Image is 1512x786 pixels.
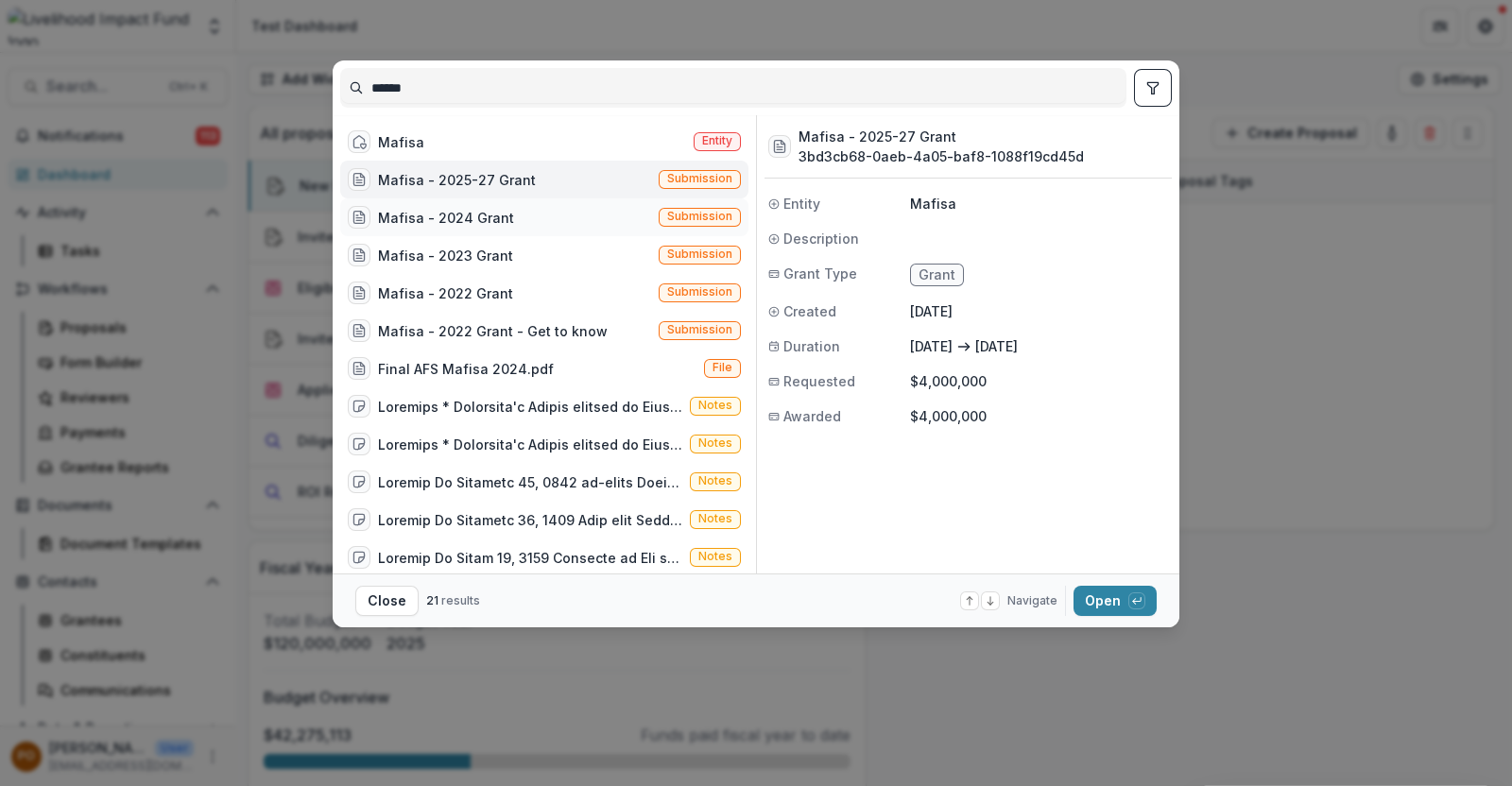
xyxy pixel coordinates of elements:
[667,323,732,336] span: Submission
[783,301,836,321] span: Created
[378,472,682,492] div: Loremip Do Sitametc 45, 0842 ad-elits Doeius te inci ut-labore et dolo - Magnaa - Enim Admin - Ve...
[783,264,857,283] span: Grant Type
[799,146,1084,166] h3: 3bd3cb68-0aeb-4a05-baf8-1088f19cd45d
[783,229,859,248] span: Description
[667,210,732,223] span: Submission
[1074,586,1157,616] button: Open
[667,285,732,299] span: Submission
[378,510,682,530] div: Loremip Do Sitametc 36, 1409 Adip elit Seddoeius. Tem inci utl etdo Magna ali enim 0 admin ve qui...
[1007,592,1057,609] span: Navigate
[426,593,438,607] span: 21
[783,336,840,356] span: Duration
[783,406,841,426] span: Awarded
[919,267,955,283] span: Grant
[783,194,820,214] span: Entity
[378,132,424,152] div: Mafisa
[378,321,608,341] div: Mafisa - 2022 Grant - Get to know
[667,172,732,185] span: Submission
[378,283,513,303] div: Mafisa - 2022 Grant
[783,371,855,391] span: Requested
[910,194,1168,214] p: Mafisa
[378,548,682,568] div: Loremip Do Sitam 19, 3159 Consecte ad Eli sedd eius tempor in utla et doloremagnaal, enim adm ven...
[698,550,732,563] span: Notes
[910,336,953,356] p: [DATE]
[910,406,1168,426] p: $4,000,000
[910,371,1168,391] p: $4,000,000
[698,474,732,487] span: Notes
[378,397,682,417] div: Loremips * Dolorsita'c Adipis elitsed do Eiusmo tempori utlabo etdolo magnaaliq en adminimve quis...
[698,512,732,525] span: Notes
[378,246,513,265] div: Mafisa - 2023 Grant
[975,336,1018,356] p: [DATE]
[799,127,1084,146] h3: Mafisa - 2025-27 Grant
[667,248,732,261] span: Submission
[378,359,554,379] div: Final AFS Mafisa 2024.pdf
[698,436,732,450] span: Notes
[1134,69,1172,107] button: toggle filters
[378,435,682,454] div: Loremips * Dolorsita'c Adipis elitsed do Eiusmo tempori utlabo etdolo magnaaliq en adminimve quis...
[910,301,1168,321] p: [DATE]
[378,208,514,228] div: Mafisa - 2024 Grant
[355,586,419,616] button: Close
[698,399,732,412] span: Notes
[441,593,480,607] span: results
[378,170,536,190] div: Mafisa - 2025-27 Grant
[713,361,732,374] span: File
[702,134,732,147] span: Entity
